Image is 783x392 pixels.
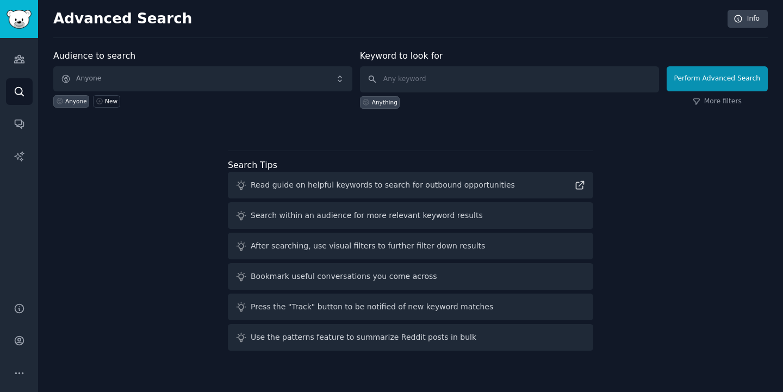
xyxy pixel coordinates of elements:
div: Anyone [65,97,87,105]
button: Perform Advanced Search [667,66,768,91]
a: New [93,95,120,108]
h2: Advanced Search [53,10,722,28]
button: Anyone [53,66,352,91]
div: New [105,97,117,105]
label: Search Tips [228,160,277,170]
input: Any keyword [360,66,659,92]
div: After searching, use visual filters to further filter down results [251,240,485,252]
div: Read guide on helpful keywords to search for outbound opportunities [251,179,515,191]
label: Audience to search [53,51,135,61]
a: Info [728,10,768,28]
div: Search within an audience for more relevant keyword results [251,210,483,221]
div: Use the patterns feature to summarize Reddit posts in bulk [251,332,476,343]
div: Press the "Track" button to be notified of new keyword matches [251,301,493,313]
div: Bookmark useful conversations you come across [251,271,437,282]
img: GummySearch logo [7,10,32,29]
a: More filters [693,97,742,107]
div: Anything [372,98,397,106]
label: Keyword to look for [360,51,443,61]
